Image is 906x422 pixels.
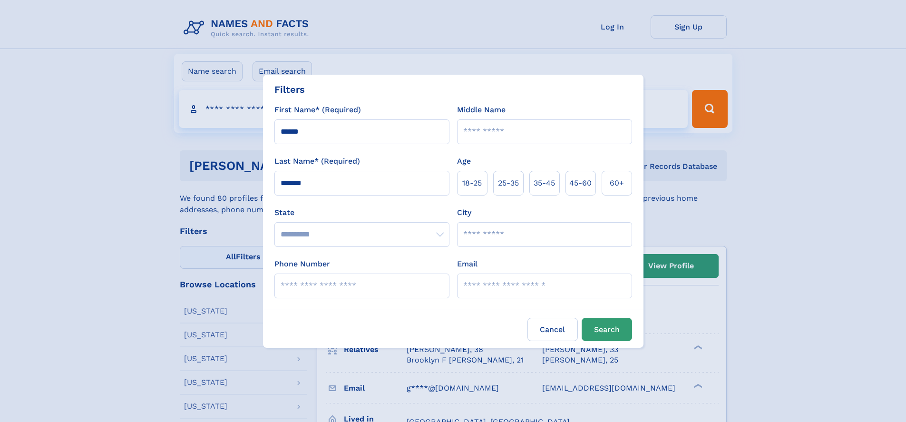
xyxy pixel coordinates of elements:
label: Age [457,156,471,167]
button: Search [582,318,632,341]
label: Middle Name [457,104,506,116]
label: Phone Number [274,258,330,270]
span: 60+ [610,177,624,189]
div: Filters [274,82,305,97]
span: 18‑25 [462,177,482,189]
span: 45‑60 [569,177,592,189]
label: First Name* (Required) [274,104,361,116]
label: Cancel [527,318,578,341]
label: City [457,207,471,218]
span: 35‑45 [534,177,555,189]
span: 25‑35 [498,177,519,189]
label: State [274,207,449,218]
label: Last Name* (Required) [274,156,360,167]
label: Email [457,258,477,270]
